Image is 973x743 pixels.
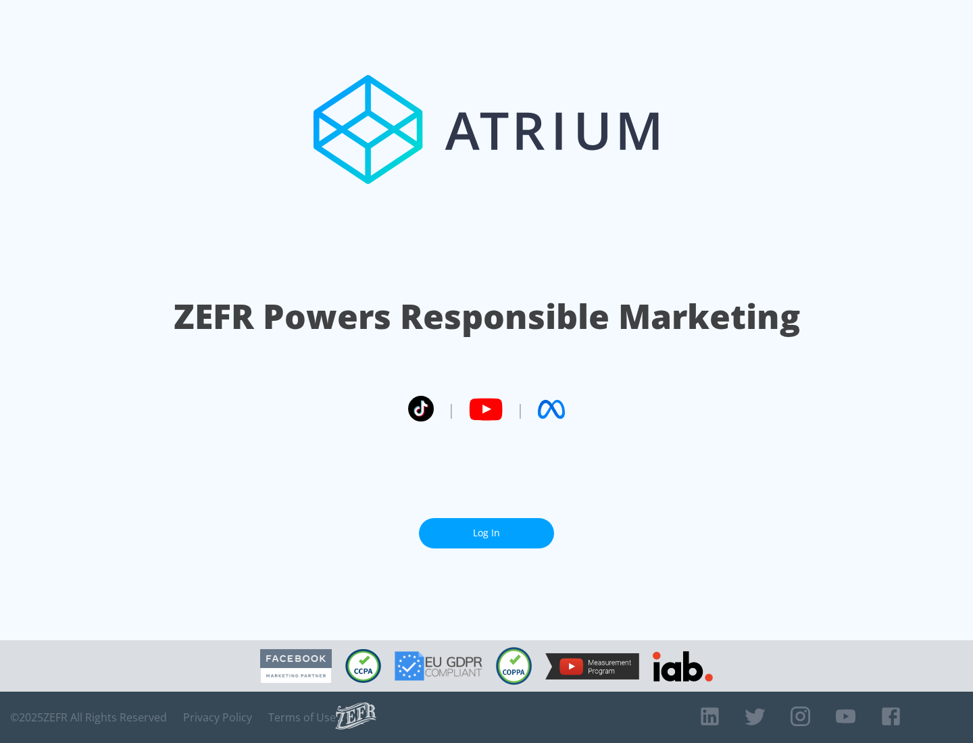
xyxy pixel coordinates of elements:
span: | [516,399,524,419]
img: Facebook Marketing Partner [260,649,332,684]
a: Terms of Use [268,711,336,724]
span: | [447,399,455,419]
img: COPPA Compliant [496,647,532,685]
a: Log In [419,518,554,548]
span: © 2025 ZEFR All Rights Reserved [10,711,167,724]
a: Privacy Policy [183,711,252,724]
img: GDPR Compliant [395,651,482,681]
img: CCPA Compliant [345,649,381,683]
img: YouTube Measurement Program [545,653,639,680]
img: IAB [653,651,713,682]
h1: ZEFR Powers Responsible Marketing [174,293,800,340]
